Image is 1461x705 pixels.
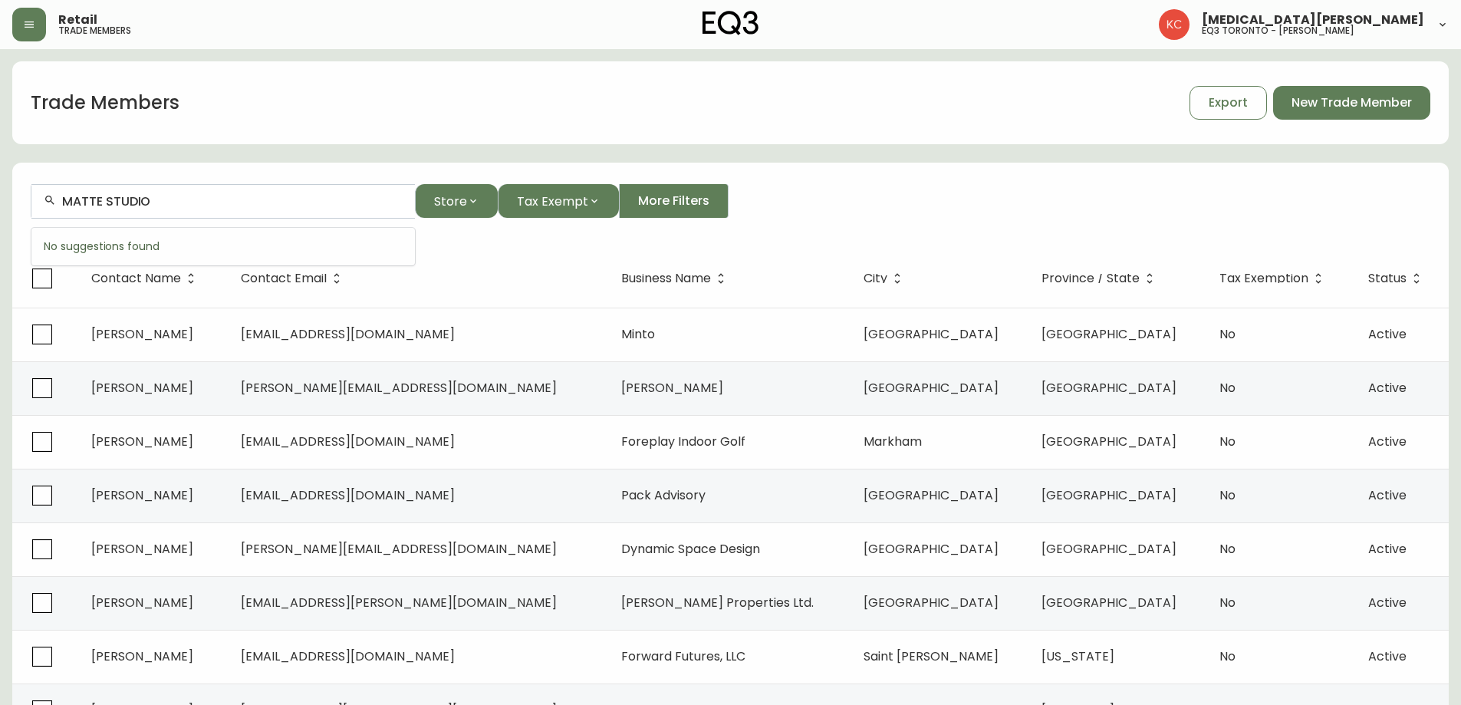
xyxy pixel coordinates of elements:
[415,184,498,218] button: Store
[864,540,999,558] span: [GEOGRAPHIC_DATA]
[91,274,181,283] span: Contact Name
[621,594,814,611] span: [PERSON_NAME] Properties Ltd.
[241,325,455,343] span: [EMAIL_ADDRESS][DOMAIN_NAME]
[1219,325,1236,343] span: No
[621,486,706,504] span: Pack Advisory
[864,486,999,504] span: [GEOGRAPHIC_DATA]
[1219,379,1236,397] span: No
[434,192,467,211] span: Store
[864,272,907,285] span: City
[1202,26,1354,35] h5: eq3 toronto - [PERSON_NAME]
[1159,9,1190,40] img: 6487344ffbf0e7f3b216948508909409
[31,228,415,265] div: No suggestions found
[638,193,709,209] span: More Filters
[864,647,999,665] span: Saint [PERSON_NAME]
[1041,325,1176,343] span: [GEOGRAPHIC_DATA]
[1041,272,1160,285] span: Province / State
[1041,594,1176,611] span: [GEOGRAPHIC_DATA]
[1368,594,1407,611] span: Active
[1219,272,1328,285] span: Tax Exemption
[1368,325,1407,343] span: Active
[91,433,193,450] span: [PERSON_NAME]
[1368,379,1407,397] span: Active
[1219,274,1308,283] span: Tax Exemption
[91,594,193,611] span: [PERSON_NAME]
[91,540,193,558] span: [PERSON_NAME]
[1041,379,1176,397] span: [GEOGRAPHIC_DATA]
[1190,86,1267,120] button: Export
[58,26,131,35] h5: trade members
[1219,647,1236,665] span: No
[621,540,760,558] span: Dynamic Space Design
[864,433,922,450] span: Markham
[619,184,729,218] button: More Filters
[1202,14,1424,26] span: [MEDICAL_DATA][PERSON_NAME]
[1041,486,1176,504] span: [GEOGRAPHIC_DATA]
[621,325,655,343] span: Minto
[1273,86,1430,120] button: New Trade Member
[31,90,179,116] h1: Trade Members
[1219,486,1236,504] span: No
[1219,540,1236,558] span: No
[91,379,193,397] span: [PERSON_NAME]
[864,594,999,611] span: [GEOGRAPHIC_DATA]
[1368,433,1407,450] span: Active
[1368,540,1407,558] span: Active
[703,11,759,35] img: logo
[621,274,711,283] span: Business Name
[864,274,887,283] span: City
[241,379,557,397] span: [PERSON_NAME][EMAIL_ADDRESS][DOMAIN_NAME]
[91,486,193,504] span: [PERSON_NAME]
[241,272,347,285] span: Contact Email
[241,486,455,504] span: [EMAIL_ADDRESS][DOMAIN_NAME]
[621,647,745,665] span: Forward Futures, LLC
[1292,94,1412,111] span: New Trade Member
[1368,486,1407,504] span: Active
[621,379,723,397] span: [PERSON_NAME]
[1041,540,1176,558] span: [GEOGRAPHIC_DATA]
[62,194,403,209] input: Search
[1368,274,1407,283] span: Status
[1368,647,1407,665] span: Active
[1209,94,1248,111] span: Export
[864,325,999,343] span: [GEOGRAPHIC_DATA]
[1041,647,1114,665] span: [US_STATE]
[91,325,193,343] span: [PERSON_NAME]
[91,272,201,285] span: Contact Name
[1219,433,1236,450] span: No
[241,540,557,558] span: [PERSON_NAME][EMAIL_ADDRESS][DOMAIN_NAME]
[241,433,455,450] span: [EMAIL_ADDRESS][DOMAIN_NAME]
[241,647,455,665] span: [EMAIL_ADDRESS][DOMAIN_NAME]
[517,192,588,211] span: Tax Exempt
[1219,594,1236,611] span: No
[1041,433,1176,450] span: [GEOGRAPHIC_DATA]
[498,184,619,218] button: Tax Exempt
[864,379,999,397] span: [GEOGRAPHIC_DATA]
[1041,274,1140,283] span: Province / State
[91,647,193,665] span: [PERSON_NAME]
[58,14,97,26] span: Retail
[241,274,327,283] span: Contact Email
[621,433,745,450] span: Foreplay Indoor Golf
[241,594,557,611] span: [EMAIL_ADDRESS][PERSON_NAME][DOMAIN_NAME]
[1368,272,1426,285] span: Status
[621,272,731,285] span: Business Name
